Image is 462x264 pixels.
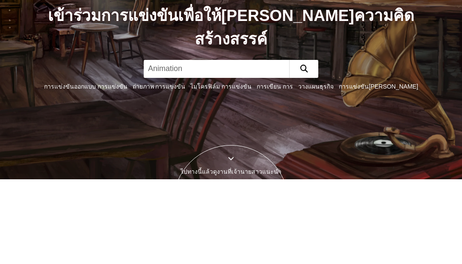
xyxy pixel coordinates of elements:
font: ▴ [202,37,206,44]
a: ไมโครฟิล์ม การแข่งขัน [190,168,252,175]
font: 1019 [189,38,202,45]
a: การแข่งขันออกแบบ การแข่งขัน [44,168,127,175]
a: การแข่งขัน[PERSON_NAME] [339,168,418,175]
font: เข้าสู่ระบบ / ลงทะเบียน [378,9,439,16]
font: ค้นหาคู่ที่ตรงกัน [78,8,126,15]
font: ดอลลาร์ไต้หวัน [250,34,290,42]
a: ถ่ายภาพ การแข่งขัน [133,168,186,175]
font: กิจกรรมปัจจุบัน [186,18,207,35]
input: 這樣Sale也可以： 安聯人壽創意銷售法募集 [144,145,289,163]
font: 334,790,310 [215,36,248,44]
font: ค้นหากิจกรรม [136,8,179,15]
a: ค้นหาคู่ที่ตรงกัน [75,6,130,18]
a: จัดการแข่งขัน [315,5,368,19]
a: ค้นหากิจกรรม [133,6,183,18]
font: จัดการแข่งขัน [321,9,363,16]
font: รางวัลรวม [238,25,267,33]
font: ไปทางนี้แล้วดูงานที่เจ้านายสาวแนะนำ [181,253,281,260]
font: เข้าร่วมการแข่งขันเพื่อให้[PERSON_NAME]ความคิดสร้างสรรค์ [48,92,414,133]
a: วางแผนธุรกิจ [298,168,334,175]
a: การเขียน การ [257,168,293,175]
